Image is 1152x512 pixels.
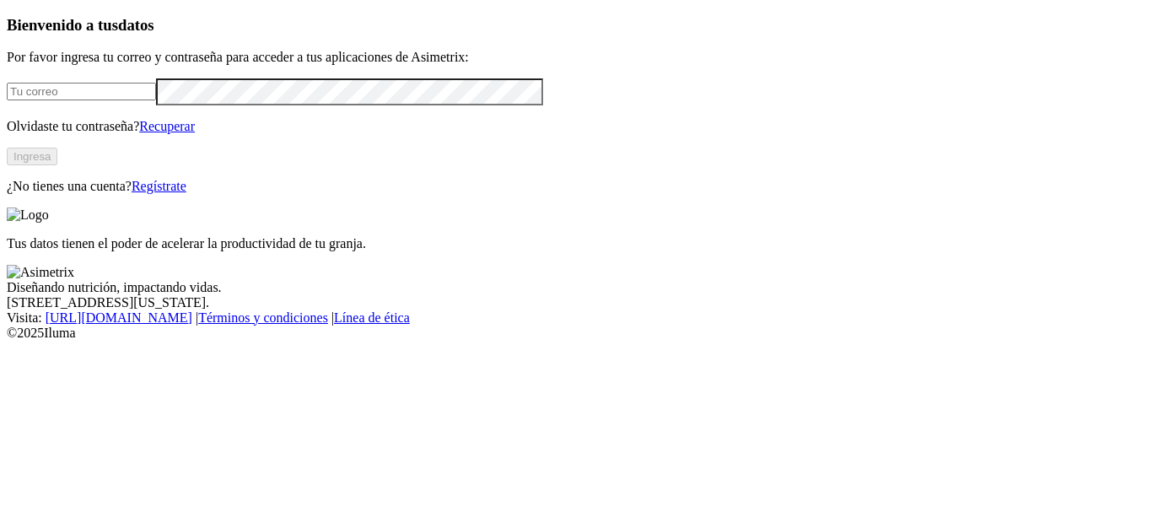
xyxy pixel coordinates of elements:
[118,16,154,34] span: datos
[132,179,186,193] a: Regístrate
[46,310,192,325] a: [URL][DOMAIN_NAME]
[7,280,1145,295] div: Diseñando nutrición, impactando vidas.
[7,310,1145,326] div: Visita : | |
[334,310,410,325] a: Línea de ética
[7,236,1145,251] p: Tus datos tienen el poder de acelerar la productividad de tu granja.
[7,119,1145,134] p: Olvidaste tu contraseña?
[7,179,1145,194] p: ¿No tienes una cuenta?
[7,83,156,100] input: Tu correo
[7,295,1145,310] div: [STREET_ADDRESS][US_STATE].
[7,207,49,223] img: Logo
[7,326,1145,341] div: © 2025 Iluma
[139,119,195,133] a: Recuperar
[198,310,328,325] a: Términos y condiciones
[7,265,74,280] img: Asimetrix
[7,16,1145,35] h3: Bienvenido a tus
[7,50,1145,65] p: Por favor ingresa tu correo y contraseña para acceder a tus aplicaciones de Asimetrix:
[7,148,57,165] button: Ingresa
